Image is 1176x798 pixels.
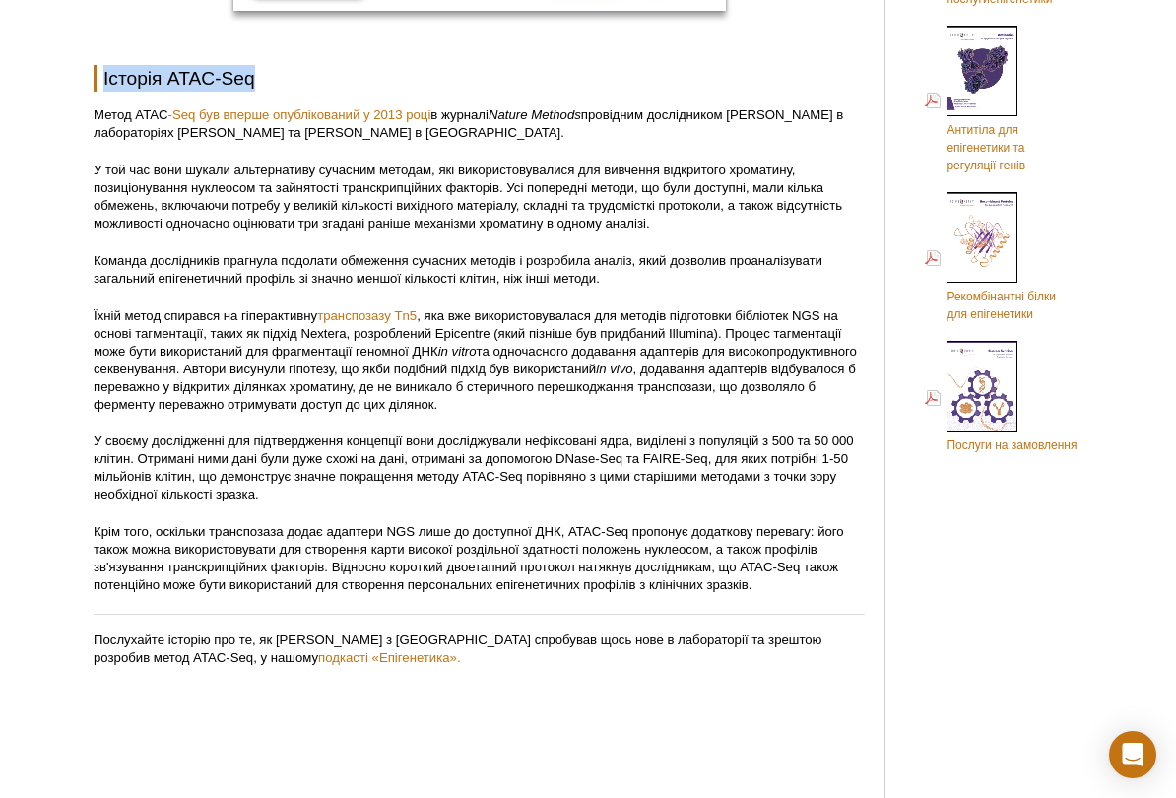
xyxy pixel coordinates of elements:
font: Послуги на замовлення [947,438,1077,452]
font: Метод ATAC [94,107,168,122]
a: транспозазу Tn5 [317,308,417,323]
font: Антитіла для [947,123,1018,137]
font: У своєму дослідженні для підтвердження концепції вони досліджували нефіксовані ядра, виділені з п... [94,433,854,501]
font: та одночасного додавання адаптерів для високопродуктивного секвенування. Автори висунули гіпотезу... [94,344,857,376]
font: для епігенетики [947,307,1033,321]
font: Послухайте історію про те, як [PERSON_NAME] з [GEOGRAPHIC_DATA] спробував щось нове в лабораторії... [94,632,822,665]
font: , додавання адаптерів відбувалося б переважно у відкритих ділянках хроматину, де не виникало б ст... [94,362,856,412]
a: подкасті «Епігенетика». [318,650,461,665]
font: У той час вони шукали альтернативу сучасним методам, які використовувалися для вивчення відкритог... [94,163,842,231]
a: Послуги на замовлення [925,339,1077,456]
font: Крім того, оскільки транспозаза додає адаптери NGS лише до доступної ДНК, ATAC-Seq пропонує додат... [94,524,844,592]
font: регуляції генів [947,159,1025,172]
font: Рекомбінантні білки [947,290,1055,303]
div: Відкрити Intercom Messenger [1109,731,1156,778]
a: Рекомбінантні білкидля епігенетики [925,190,1055,325]
font: Історія ATAC-Seq [103,68,255,89]
font: , яка вже використовувалася для методів підготовки бібліотек NGS на основі тагментації, таких як ... [94,308,842,359]
img: Abs_epi_2015_cover_web_70x200 [947,26,1017,116]
font: Команда дослідників прагнула подолати обмеження сучасних методів і розробила аналіз, який дозволи... [94,253,822,286]
font: епігенетики та [947,141,1024,155]
font: in vitro [438,344,477,359]
img: Обкладинка_користувацької_послуги [947,341,1017,432]
font: in vivo [596,362,632,376]
font: Їхній метод спирався на гіперактивну [94,308,317,323]
img: Rec_prots_140604_cover_web_70x200 [947,192,1017,283]
a: -Seq був вперше опублікований у 2013 році [168,107,431,122]
font: в журналі [430,107,489,122]
a: Антитіла дляепігенетики тарегуляції генів [925,24,1025,176]
font: Nature Methods [489,107,581,122]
